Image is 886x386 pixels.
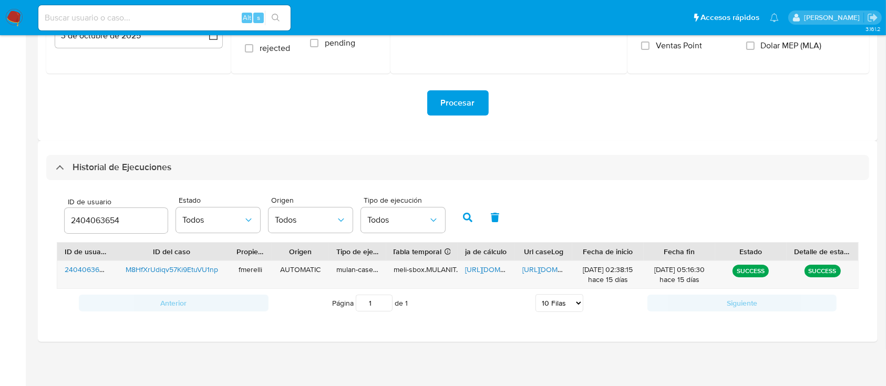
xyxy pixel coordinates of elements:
[866,25,881,33] span: 3.161.2
[770,13,779,22] a: Notificaciones
[243,13,251,23] span: Alt
[700,12,759,23] span: Accesos rápidos
[265,11,286,25] button: search-icon
[257,13,260,23] span: s
[867,12,878,23] a: Salir
[38,11,291,25] input: Buscar usuario o caso...
[804,13,863,23] p: florencia.merelli@mercadolibre.com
